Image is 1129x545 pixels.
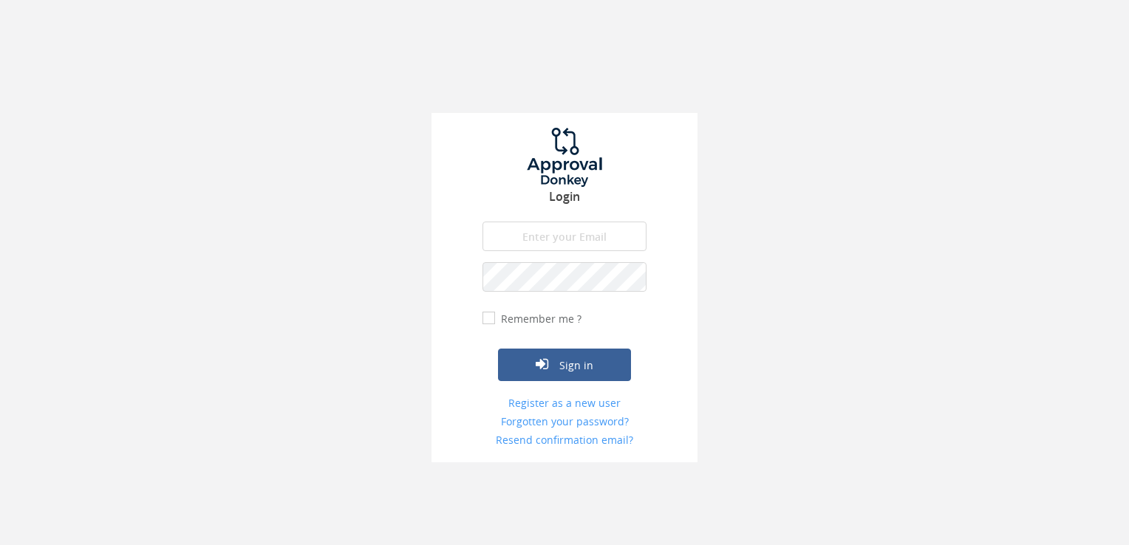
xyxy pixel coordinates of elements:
[482,414,647,429] a: Forgotten your password?
[498,349,631,381] button: Sign in
[482,222,647,251] input: Enter your Email
[482,433,647,448] a: Resend confirmation email?
[432,191,697,204] h3: Login
[509,128,620,187] img: logo.png
[497,312,581,326] label: Remember me ?
[482,396,647,411] a: Register as a new user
